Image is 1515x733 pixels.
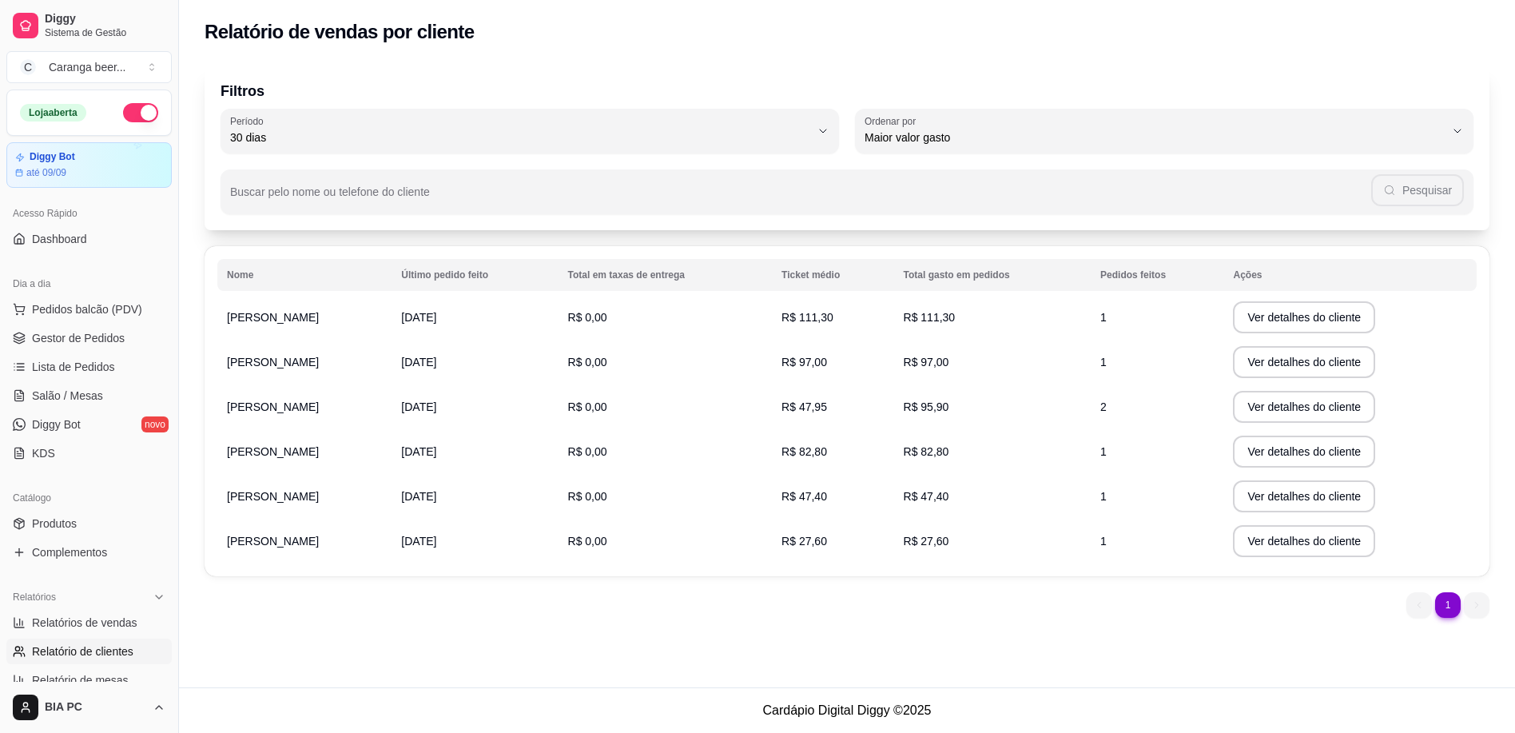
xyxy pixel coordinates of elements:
[6,354,172,380] a: Lista de Pedidos
[904,356,949,368] span: R$ 97,00
[568,400,607,413] span: R$ 0,00
[781,356,827,368] span: R$ 97,00
[855,109,1473,153] button: Ordenar porMaior valor gasto
[227,400,319,413] span: [PERSON_NAME]
[1100,535,1107,548] span: 1
[32,301,142,317] span: Pedidos balcão (PDV)
[781,535,827,548] span: R$ 27,60
[6,142,172,188] a: Diggy Botaté 09/09
[1233,391,1375,423] button: Ver detalhes do cliente
[781,400,827,413] span: R$ 47,95
[772,259,893,291] th: Ticket médio
[781,311,833,324] span: R$ 111,30
[6,325,172,351] a: Gestor de Pedidos
[568,445,607,458] span: R$ 0,00
[32,388,103,404] span: Salão / Mesas
[230,129,810,145] span: 30 dias
[26,166,66,179] article: até 09/09
[6,688,172,727] button: BIA PC
[32,445,55,461] span: KDS
[227,445,319,458] span: [PERSON_NAME]
[1100,311,1107,324] span: 1
[1233,436,1375,468] button: Ver detalhes do cliente
[45,26,165,39] span: Sistema de Gestão
[392,259,558,291] th: Último pedido feito
[6,226,172,252] a: Dashboard
[217,259,392,291] th: Nome
[865,129,1445,145] span: Maior valor gasto
[227,356,319,368] span: [PERSON_NAME]
[32,643,133,659] span: Relatório de clientes
[6,6,172,45] a: DiggySistema de Gestão
[221,109,839,153] button: Período30 dias
[1398,584,1497,626] nav: pagination navigation
[227,490,319,503] span: [PERSON_NAME]
[227,535,319,548] span: [PERSON_NAME]
[559,259,773,291] th: Total em taxas de entrega
[6,540,172,565] a: Complementos
[30,151,75,163] article: Diggy Bot
[1100,356,1107,368] span: 1
[6,201,172,226] div: Acesso Rápido
[865,114,921,128] label: Ordenar por
[781,490,827,503] span: R$ 47,40
[32,615,137,631] span: Relatórios de vendas
[6,412,172,437] a: Diggy Botnovo
[205,19,475,45] h2: Relatório de vendas por cliente
[32,544,107,560] span: Complementos
[20,104,86,122] div: Loja aberta
[904,535,949,548] span: R$ 27,60
[6,383,172,408] a: Salão / Mesas
[227,311,319,324] span: [PERSON_NAME]
[221,80,1473,102] p: Filtros
[1100,445,1107,458] span: 1
[1091,259,1223,291] th: Pedidos feitos
[401,356,436,368] span: [DATE]
[904,400,949,413] span: R$ 95,90
[13,591,56,604] span: Relatórios
[904,490,949,503] span: R$ 47,40
[904,445,949,458] span: R$ 82,80
[1233,525,1375,557] button: Ver detalhes do cliente
[6,440,172,466] a: KDS
[894,259,1092,291] th: Total gasto em pedidos
[6,297,172,322] button: Pedidos balcão (PDV)
[32,516,77,532] span: Produtos
[6,271,172,297] div: Dia a dia
[230,190,1371,206] input: Buscar pelo nome ou telefone do cliente
[32,672,129,688] span: Relatório de mesas
[1100,400,1107,413] span: 2
[20,59,36,75] span: C
[1100,490,1107,503] span: 1
[781,445,827,458] span: R$ 82,80
[401,311,436,324] span: [DATE]
[568,311,607,324] span: R$ 0,00
[904,311,956,324] span: R$ 111,30
[1435,592,1461,618] li: pagination item 1 active
[6,639,172,664] a: Relatório de clientes
[6,485,172,511] div: Catálogo
[6,51,172,83] button: Select a team
[45,12,165,26] span: Diggy
[1223,259,1477,291] th: Ações
[6,511,172,536] a: Produtos
[32,330,125,346] span: Gestor de Pedidos
[123,103,158,122] button: Alterar Status
[401,400,436,413] span: [DATE]
[1233,346,1375,378] button: Ver detalhes do cliente
[1233,480,1375,512] button: Ver detalhes do cliente
[6,667,172,693] a: Relatório de mesas
[49,59,126,75] div: Caranga beer ...
[401,535,436,548] span: [DATE]
[45,700,146,715] span: BIA PC
[568,535,607,548] span: R$ 0,00
[179,687,1515,733] footer: Cardápio Digital Diggy © 2025
[230,114,268,128] label: Período
[401,445,436,458] span: [DATE]
[6,610,172,635] a: Relatórios de vendas
[1233,301,1375,333] button: Ver detalhes do cliente
[32,231,87,247] span: Dashboard
[568,490,607,503] span: R$ 0,00
[401,490,436,503] span: [DATE]
[32,359,115,375] span: Lista de Pedidos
